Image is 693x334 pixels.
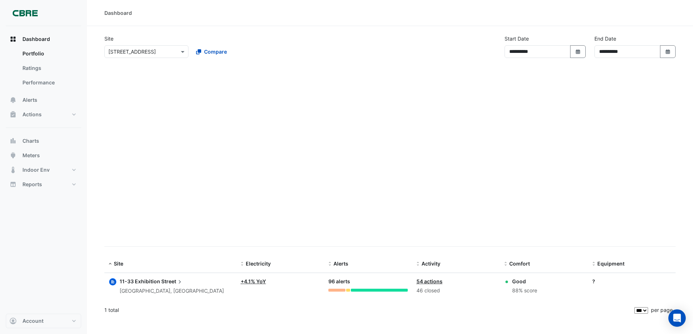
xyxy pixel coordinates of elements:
app-icon: Charts [9,137,17,145]
button: Actions [6,107,81,122]
div: Dashboard [104,9,132,17]
button: Dashboard [6,32,81,46]
span: 11-33 Exhibition [120,278,160,284]
span: Actions [22,111,42,118]
div: 96 alerts [328,277,407,286]
span: Account [22,317,43,325]
span: Compare [204,48,227,55]
button: Alerts [6,93,81,107]
span: per page [651,307,673,313]
button: Compare [191,45,232,58]
div: 88% score [512,287,537,295]
a: Portfolio [17,46,81,61]
app-icon: Dashboard [9,36,17,43]
app-icon: Meters [9,152,17,159]
span: Dashboard [22,36,50,43]
div: 46 closed [416,287,495,295]
button: Reports [6,177,81,192]
app-icon: Reports [9,181,17,188]
button: Charts [6,134,81,148]
a: Performance [17,75,81,90]
button: Account [6,314,81,328]
span: Reports [22,181,42,188]
button: Meters [6,148,81,163]
label: Start Date [505,35,529,42]
label: End Date [594,35,616,42]
span: Street [161,277,183,285]
span: Indoor Env [22,166,50,174]
div: Dashboard [6,46,81,93]
button: Indoor Env [6,163,81,177]
app-icon: Indoor Env [9,166,17,174]
span: Electricity [246,260,271,267]
span: Activity [422,260,440,267]
fa-icon: Select Date [575,49,581,55]
fa-icon: Select Date [665,49,671,55]
span: Comfort [509,260,530,267]
span: Site [114,260,123,267]
span: Charts [22,137,39,145]
app-icon: Alerts [9,96,17,104]
div: [GEOGRAPHIC_DATA], [GEOGRAPHIC_DATA] [120,287,224,295]
div: Open Intercom Messenger [668,309,686,327]
span: Alerts [22,96,37,104]
div: Good [512,277,537,285]
span: Alerts [333,260,348,267]
div: ? [592,277,671,285]
span: Meters [22,152,40,159]
span: Equipment [597,260,624,267]
label: Site [104,35,113,42]
a: 54 actions [416,278,443,284]
img: Company Logo [9,6,41,20]
div: 1 total [104,301,633,319]
a: +4.1% YoY [241,278,266,284]
app-icon: Actions [9,111,17,118]
a: Ratings [17,61,81,75]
